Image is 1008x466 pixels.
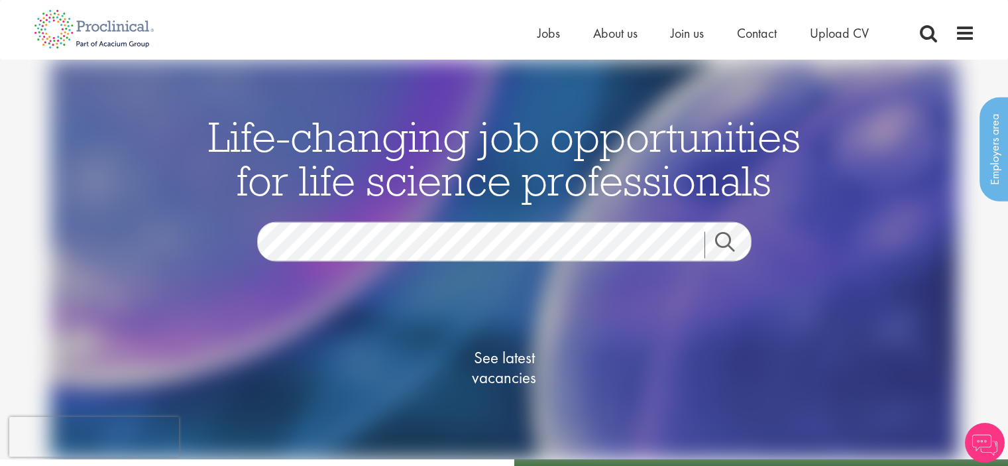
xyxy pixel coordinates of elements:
a: Jobs [537,25,560,42]
a: Upload CV [810,25,869,42]
a: About us [593,25,638,42]
a: Contact [737,25,777,42]
a: Job search submit button [704,231,761,258]
span: Life-changing job opportunities for life science professionals [208,109,801,206]
a: See latestvacancies [438,294,571,440]
span: See latest vacancies [438,347,571,387]
img: candidate home [50,60,958,459]
img: Chatbot [965,423,1005,463]
a: Join us [671,25,704,42]
iframe: reCAPTCHA [9,417,179,457]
